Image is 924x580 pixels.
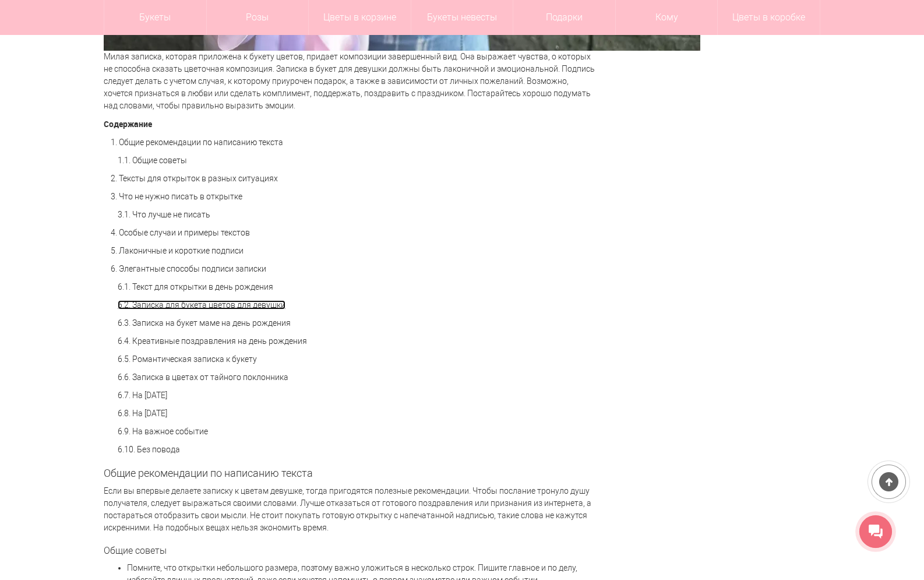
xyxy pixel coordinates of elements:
[118,445,180,454] a: 6.10. Без повода
[104,467,599,479] h2: Общие рекомендации по написанию текста
[118,427,208,436] a: 6.9. На важное событие
[111,138,283,147] a: 1. Общие рекомендации по написанию текста
[104,118,152,129] b: Содержание
[118,300,285,310] a: 6.2. Записка для букета цветов для девушки
[111,246,244,255] a: 5. Лаконичные и короткие подписи
[104,546,599,556] h3: Общие советы
[118,354,257,364] a: 6.5. Романтическая записка к букету
[118,409,167,418] a: 6.8. На [DATE]
[118,336,307,346] a: 6.4. Креативные поздравления на день рождения
[111,228,250,237] a: 4. Особые случаи и примеры текстов
[118,156,187,165] a: 1.1. Общие советы
[111,174,278,183] a: 2. Тексты для открыток в разных ситуациях
[118,391,167,400] a: 6.7. На [DATE]
[118,282,273,291] a: 6.1. Текст для открытки в день рождения
[111,192,242,201] a: 3. Что не нужно писать в открытке
[104,485,599,534] p: Если вы впервые делаете записку к цветам девушке, тогда пригодятся полезные рекомендации. Чтобы п...
[118,318,291,328] a: 6.3. Записка на букет маме на день рождения
[118,210,210,219] a: 3.1. Что лучше не писать
[111,264,266,273] a: 6. Элегантные способы подписи записки
[118,372,288,382] a: 6.6. Записка в цветах от тайного поклонника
